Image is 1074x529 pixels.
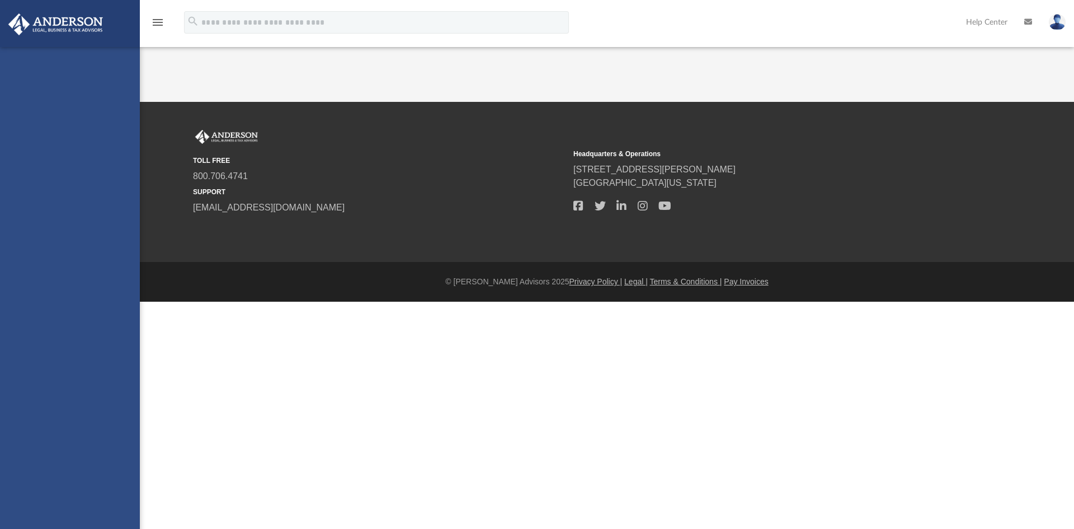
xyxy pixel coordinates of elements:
i: menu [151,16,164,29]
img: Anderson Advisors Platinum Portal [193,130,260,144]
small: TOLL FREE [193,156,566,166]
a: [GEOGRAPHIC_DATA][US_STATE] [573,178,717,188]
a: Privacy Policy | [569,277,623,286]
a: [EMAIL_ADDRESS][DOMAIN_NAME] [193,203,345,212]
a: Pay Invoices [724,277,768,286]
a: menu [151,21,164,29]
a: 800.706.4741 [193,171,248,181]
small: SUPPORT [193,187,566,197]
img: Anderson Advisors Platinum Portal [5,13,106,35]
a: Terms & Conditions | [650,277,722,286]
small: Headquarters & Operations [573,149,946,159]
a: Legal | [624,277,648,286]
div: © [PERSON_NAME] Advisors 2025 [140,276,1074,288]
a: [STREET_ADDRESS][PERSON_NAME] [573,165,736,174]
img: User Pic [1049,14,1066,30]
i: search [187,15,199,27]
